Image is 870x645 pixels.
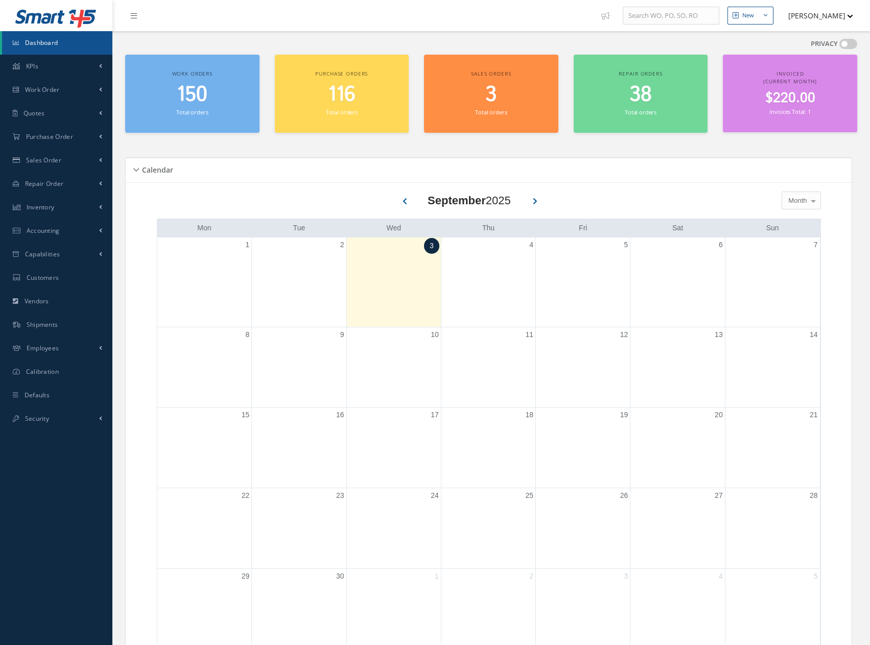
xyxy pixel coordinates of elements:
[670,222,685,234] a: Saturday
[27,203,55,211] span: Inventory
[779,6,853,26] button: [PERSON_NAME]
[764,222,781,234] a: Sunday
[717,237,725,252] a: September 6, 2025
[485,80,497,109] span: 3
[812,569,820,584] a: October 5, 2025
[811,39,838,49] label: PRIVACY
[777,70,804,77] span: Invoiced
[346,327,441,408] td: September 10, 2025
[808,327,820,342] a: September 14, 2025
[26,132,73,141] span: Purchase Order
[346,488,441,568] td: September 24, 2025
[630,408,725,488] td: September 20, 2025
[291,222,308,234] a: Tuesday
[252,488,346,568] td: September 23, 2025
[713,488,725,503] a: September 27, 2025
[808,488,820,503] a: September 28, 2025
[765,88,815,108] span: $220.00
[727,7,773,25] button: New
[630,237,725,327] td: September 6, 2025
[25,179,64,188] span: Repair Order
[618,408,630,422] a: September 19, 2025
[243,237,251,252] a: September 1, 2025
[433,569,441,584] a: October 1, 2025
[125,55,260,133] a: Work orders 150 Total orders
[243,327,251,342] a: September 8, 2025
[717,569,725,584] a: October 4, 2025
[157,488,252,568] td: September 22, 2025
[536,488,630,568] td: September 26, 2025
[524,408,536,422] a: September 18, 2025
[471,70,511,77] span: Sales orders
[27,273,59,282] span: Customers
[2,31,112,55] a: Dashboard
[26,156,61,164] span: Sales Order
[275,55,409,133] a: Purchase orders 116 Total orders
[524,488,536,503] a: September 25, 2025
[524,327,536,342] a: September 11, 2025
[574,55,708,133] a: Repair orders 38 Total orders
[527,237,535,252] a: September 4, 2025
[536,237,630,327] td: September 5, 2025
[480,222,497,234] a: Thursday
[429,327,441,342] a: September 10, 2025
[618,488,630,503] a: September 26, 2025
[536,327,630,408] td: September 12, 2025
[441,488,535,568] td: September 25, 2025
[577,222,589,234] a: Friday
[27,320,58,329] span: Shipments
[328,80,356,109] span: 116
[346,408,441,488] td: September 17, 2025
[334,569,346,584] a: September 30, 2025
[25,414,49,423] span: Security
[429,408,441,422] a: September 17, 2025
[618,327,630,342] a: September 12, 2025
[625,108,656,116] small: Total orders
[240,488,252,503] a: September 22, 2025
[176,108,208,116] small: Total orders
[195,222,213,234] a: Monday
[428,194,486,207] b: September
[26,62,38,70] span: KPIs
[338,237,346,252] a: September 2, 2025
[441,237,535,327] td: September 4, 2025
[25,391,50,399] span: Defaults
[429,488,441,503] a: September 24, 2025
[338,327,346,342] a: September 9, 2025
[27,344,59,352] span: Employees
[630,327,725,408] td: September 13, 2025
[441,408,535,488] td: September 18, 2025
[725,237,819,327] td: September 7, 2025
[786,196,807,206] span: Month
[630,488,725,568] td: September 27, 2025
[622,237,630,252] a: September 5, 2025
[622,569,630,584] a: October 3, 2025
[177,80,207,109] span: 150
[240,569,252,584] a: September 29, 2025
[441,327,535,408] td: September 11, 2025
[346,237,441,327] td: September 3, 2025
[713,408,725,422] a: September 20, 2025
[623,7,719,25] input: Search WO, PO, SO, RO
[157,327,252,408] td: September 8, 2025
[23,109,45,117] span: Quotes
[25,250,60,258] span: Capabilities
[334,408,346,422] a: September 16, 2025
[172,70,213,77] span: Work orders
[384,222,403,234] a: Wednesday
[26,367,59,376] span: Calibration
[725,488,819,568] td: September 28, 2025
[424,55,558,133] a: Sales orders 3 Total orders
[713,327,725,342] a: September 13, 2025
[240,408,252,422] a: September 15, 2025
[315,70,368,77] span: Purchase orders
[725,408,819,488] td: September 21, 2025
[527,569,535,584] a: October 2, 2025
[812,237,820,252] a: September 7, 2025
[334,488,346,503] a: September 23, 2025
[769,108,810,115] small: Invoices Total: 1
[25,297,49,305] span: Vendors
[252,408,346,488] td: September 16, 2025
[157,237,252,327] td: September 1, 2025
[424,238,439,254] a: September 3, 2025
